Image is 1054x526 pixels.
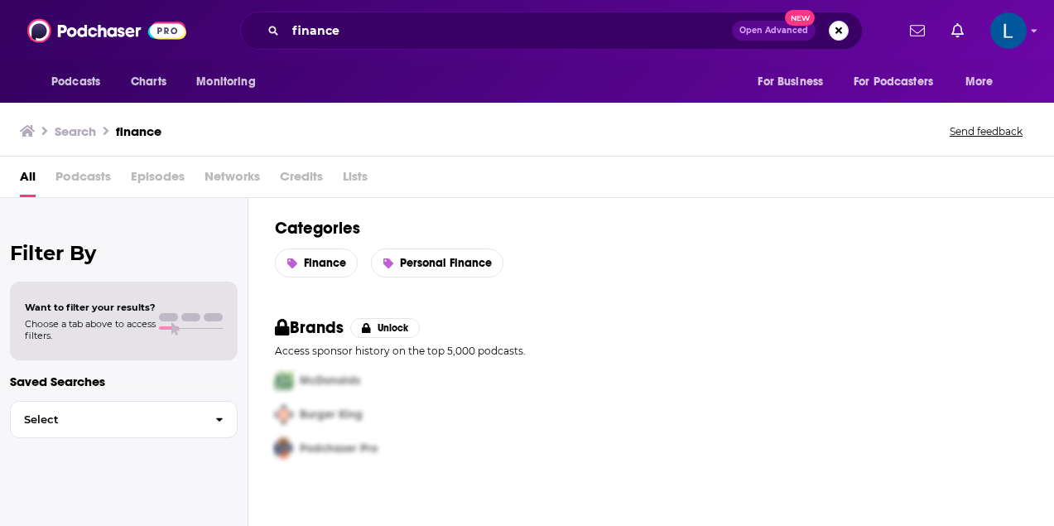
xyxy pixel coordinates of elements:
[120,66,176,98] a: Charts
[275,218,1028,239] h2: Categories
[55,123,96,139] h3: Search
[275,345,1028,357] p: Access sponsor history on the top 5,000 podcasts.
[343,163,368,197] span: Lists
[268,432,300,466] img: Third Pro Logo
[25,318,156,341] span: Choose a tab above to access filters.
[746,66,844,98] button: open menu
[131,163,185,197] span: Episodes
[739,27,808,35] span: Open Advanced
[954,66,1014,98] button: open menu
[20,163,36,197] a: All
[350,318,421,338] button: Unlock
[945,124,1028,138] button: Send feedback
[965,70,994,94] span: More
[854,70,933,94] span: For Podcasters
[304,256,346,270] span: Finance
[131,70,166,94] span: Charts
[286,17,732,44] input: Search podcasts, credits, & more...
[280,163,323,197] span: Credits
[27,15,186,46] img: Podchaser - Follow, Share and Rate Podcasts
[55,163,111,197] span: Podcasts
[275,317,344,338] h2: Brands
[843,66,957,98] button: open menu
[240,12,863,50] div: Search podcasts, credits, & more...
[371,249,503,277] a: Personal Finance
[185,66,277,98] button: open menu
[300,442,378,456] span: Podchaser Pro
[945,17,970,45] a: Show notifications dropdown
[732,21,816,41] button: Open AdvancedNew
[275,249,358,277] a: Finance
[205,163,260,197] span: Networks
[51,70,100,94] span: Podcasts
[268,364,300,398] img: First Pro Logo
[10,401,238,438] button: Select
[990,12,1027,49] button: Show profile menu
[400,256,492,270] span: Personal Finance
[10,374,238,389] p: Saved Searches
[40,66,122,98] button: open menu
[990,12,1027,49] img: User Profile
[990,12,1027,49] span: Logged in as lucy.vincent
[785,10,815,26] span: New
[903,17,931,45] a: Show notifications dropdown
[300,374,360,388] span: McDonalds
[196,70,255,94] span: Monitoring
[11,414,202,425] span: Select
[268,398,300,432] img: Second Pro Logo
[758,70,823,94] span: For Business
[10,241,238,265] h2: Filter By
[25,302,156,313] span: Want to filter your results?
[116,123,161,139] h3: finance
[300,408,363,422] span: Burger King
